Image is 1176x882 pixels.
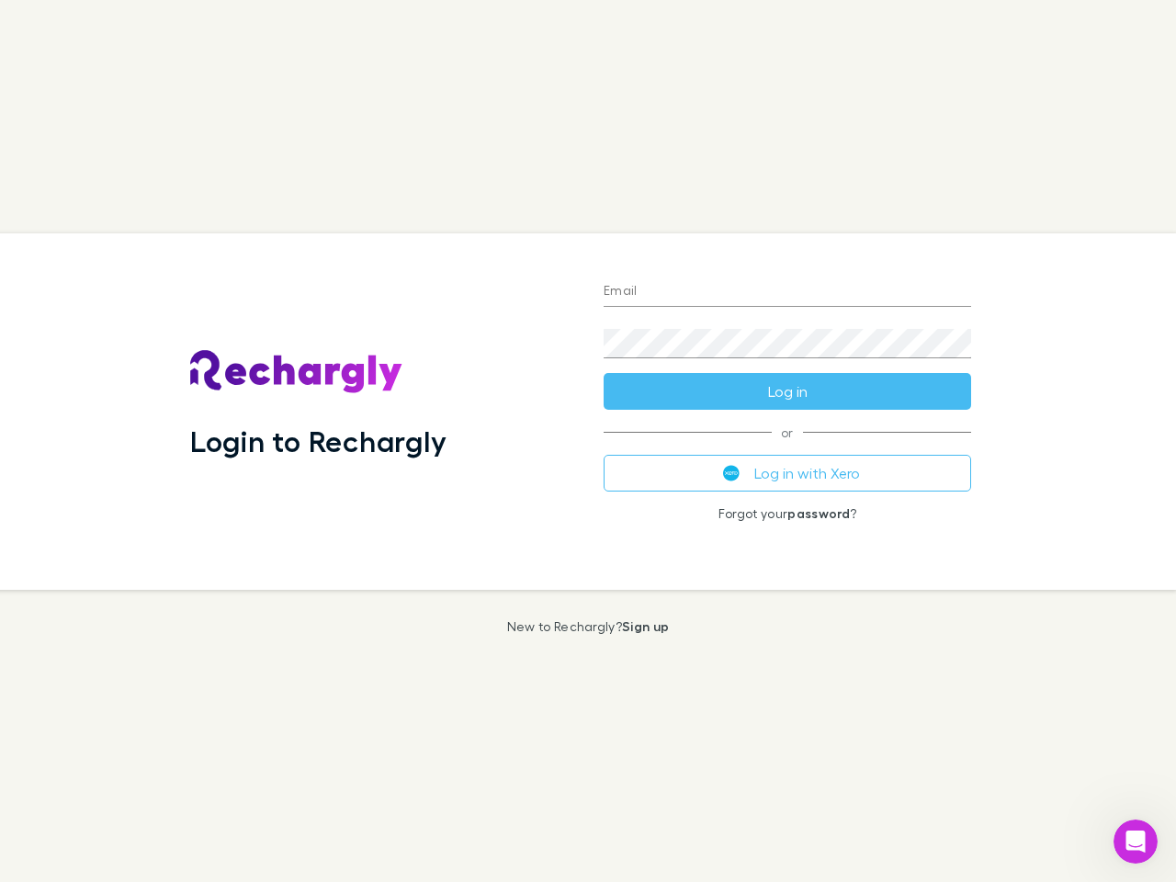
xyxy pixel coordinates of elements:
p: New to Rechargly? [507,619,670,634]
button: Log in with Xero [604,455,971,492]
button: Log in [604,373,971,410]
img: Rechargly's Logo [190,350,403,394]
a: Sign up [622,618,669,634]
img: Xero's logo [723,465,740,481]
span: or [604,432,971,433]
h1: Login to Rechargly [190,424,447,458]
iframe: Intercom live chat [1114,820,1158,864]
a: password [787,505,850,521]
p: Forgot your ? [604,506,971,521]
